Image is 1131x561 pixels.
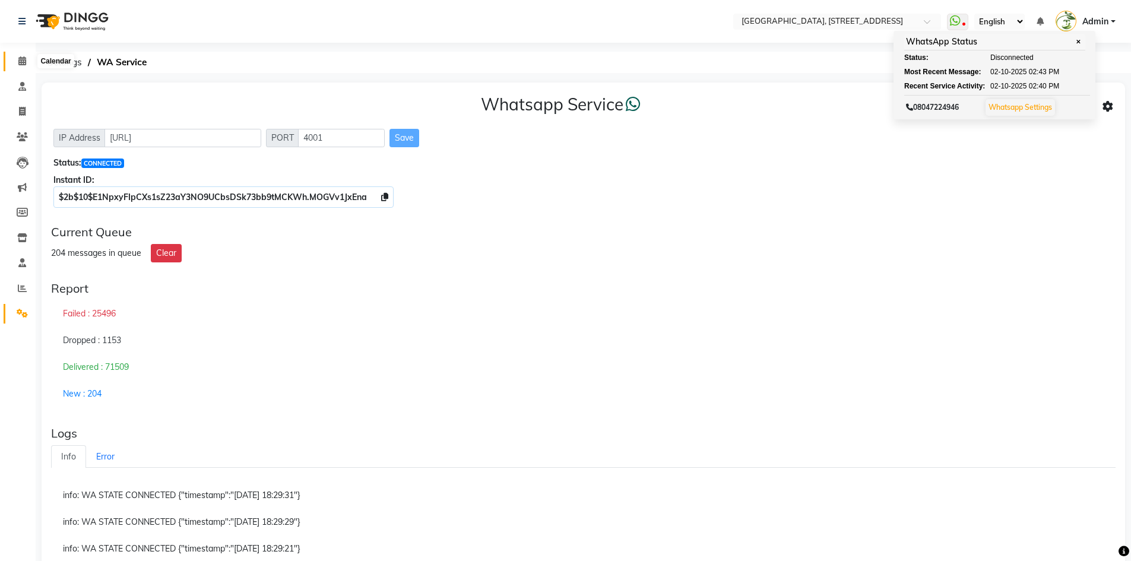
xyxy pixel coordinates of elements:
div: Most Recent Message: [904,66,970,77]
span: CONNECTED [81,159,124,168]
div: Delivered : 71509 [51,354,1116,381]
div: Report [51,281,1116,296]
span: 02-10-2025 [990,81,1027,91]
span: $2b$10$E1NpxyFIpCXs1sZ23aY3NO9UCbsDSk73bb9tMCKWh.MOGVv1JxEna [59,192,367,202]
div: info: WA STATE CONNECTED {"timestamp":"[DATE] 18:29:29"} [51,509,1116,536]
div: 204 messages in queue [51,247,141,259]
div: Current Queue [51,225,1116,239]
img: logo [30,5,112,38]
span: IP Address [53,129,106,147]
span: WA Service [91,52,153,73]
div: Instant ID: [53,174,1113,186]
div: New : 204 [51,381,1116,407]
button: Whatsapp Settings [986,99,1055,116]
h3: Whatsapp Service [481,94,641,115]
div: Status: [904,52,970,63]
div: Logs [51,426,1116,440]
span: Disconnected [990,52,1034,63]
a: Error [86,445,125,468]
button: Clear [151,244,182,262]
div: WhatsApp Status [904,34,1085,50]
div: Status: [53,157,1113,169]
span: Admin [1082,15,1108,28]
span: ✕ [1073,37,1084,46]
a: Whatsapp Settings [989,103,1052,112]
div: Dropped : 1153 [51,327,1116,354]
a: Info [51,445,86,468]
img: Admin [1056,11,1076,31]
input: Sizing example input [298,129,385,147]
div: Recent Service Activity: [904,81,970,91]
span: 02:43 PM [1029,66,1059,77]
span: PORT [266,129,299,147]
span: 02-10-2025 [990,66,1027,77]
span: 08047224946 [906,103,959,112]
input: Sizing example input [104,129,261,147]
span: 02:40 PM [1029,81,1059,91]
div: info: WA STATE CONNECTED {"timestamp":"[DATE] 18:29:31"} [51,482,1116,509]
div: Calendar [37,54,74,68]
div: Failed : 25496 [51,300,1116,328]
